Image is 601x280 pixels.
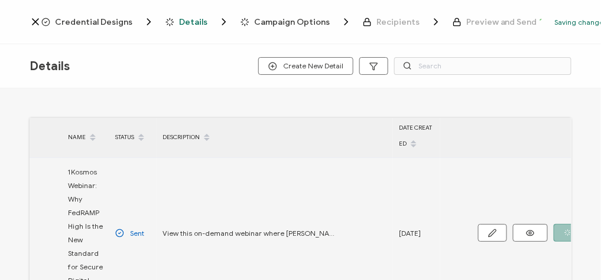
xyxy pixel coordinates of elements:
span: View this on-demand webinar where [PERSON_NAME] and [PERSON_NAME] spoke on the relevance of being... [163,226,340,240]
span: Credential Designs [41,16,155,28]
button: Create New Detail [258,57,353,75]
div: Breadcrumb [41,16,537,28]
div: DATE CREATED [393,121,440,154]
input: Search [394,57,571,75]
div: NAME [62,128,109,148]
span: Campaign Options [254,18,330,27]
span: Create New Detail [268,62,343,71]
iframe: Chat Widget [542,223,601,280]
span: Details [179,18,207,27]
span: Recipients [363,16,442,28]
span: Details [165,16,230,28]
span: Sent [130,226,144,240]
span: Campaign Options [241,16,352,28]
span: Recipients [376,18,420,27]
div: [DATE] [393,226,440,240]
span: Credential Designs [55,18,132,27]
span: Details [30,59,70,74]
div: DESCRIPTION [157,128,393,148]
span: Preview and Send [453,18,537,27]
span: Preview and Send [466,18,537,27]
div: STATUS [109,128,157,148]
